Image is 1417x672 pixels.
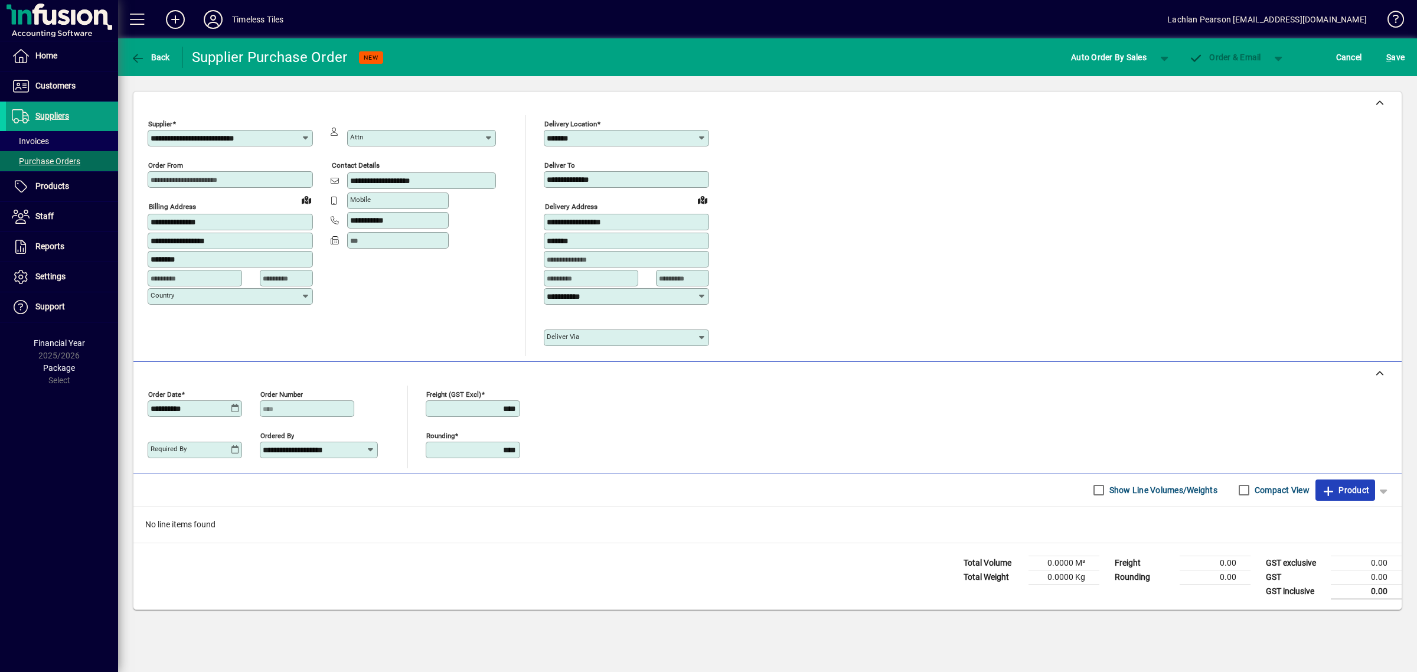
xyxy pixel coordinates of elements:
[35,211,54,221] span: Staff
[130,53,170,62] span: Back
[1383,47,1408,68] button: Save
[6,172,118,201] a: Products
[1386,53,1391,62] span: S
[350,195,371,204] mat-label: Mobile
[1260,584,1331,599] td: GST inclusive
[148,390,181,398] mat-label: Order date
[148,161,183,169] mat-label: Order from
[1109,570,1180,584] td: Rounding
[194,9,232,30] button: Profile
[35,181,69,191] span: Products
[6,292,118,322] a: Support
[232,10,283,29] div: Timeless Tiles
[1260,570,1331,584] td: GST
[1071,48,1147,67] span: Auto Order By Sales
[426,431,455,439] mat-label: Rounding
[156,9,194,30] button: Add
[1029,556,1099,570] td: 0.0000 M³
[1109,556,1180,570] td: Freight
[34,338,85,348] span: Financial Year
[1379,2,1402,41] a: Knowledge Base
[426,390,481,398] mat-label: Freight (GST excl)
[350,133,363,141] mat-label: Attn
[35,272,66,281] span: Settings
[12,156,80,166] span: Purchase Orders
[35,111,69,120] span: Suppliers
[1107,484,1217,496] label: Show Line Volumes/Weights
[6,262,118,292] a: Settings
[1167,10,1367,29] div: Lachlan Pearson [EMAIL_ADDRESS][DOMAIN_NAME]
[1321,481,1369,500] span: Product
[297,190,316,209] a: View on map
[118,47,183,68] app-page-header-button: Back
[1065,47,1152,68] button: Auto Order By Sales
[544,161,575,169] mat-label: Deliver To
[35,51,57,60] span: Home
[693,190,712,209] a: View on map
[148,120,172,128] mat-label: Supplier
[35,81,76,90] span: Customers
[544,120,597,128] mat-label: Delivery Location
[43,363,75,373] span: Package
[1331,570,1402,584] td: 0.00
[958,570,1029,584] td: Total Weight
[1029,570,1099,584] td: 0.0000 Kg
[1336,48,1362,67] span: Cancel
[260,431,294,439] mat-label: Ordered by
[958,556,1029,570] td: Total Volume
[151,445,187,453] mat-label: Required by
[1260,556,1331,570] td: GST exclusive
[6,71,118,101] a: Customers
[133,507,1402,543] div: No line items found
[1331,584,1402,599] td: 0.00
[1331,556,1402,570] td: 0.00
[1189,53,1261,62] span: Order & Email
[1333,47,1365,68] button: Cancel
[364,54,378,61] span: NEW
[1252,484,1310,496] label: Compact View
[1180,556,1251,570] td: 0.00
[6,151,118,171] a: Purchase Orders
[260,390,303,398] mat-label: Order number
[1183,47,1267,68] button: Order & Email
[547,332,579,341] mat-label: Deliver via
[12,136,49,146] span: Invoices
[1315,479,1375,501] button: Product
[1386,48,1405,67] span: ave
[192,48,348,67] div: Supplier Purchase Order
[1180,570,1251,584] td: 0.00
[6,41,118,71] a: Home
[35,242,64,251] span: Reports
[151,291,174,299] mat-label: Country
[128,47,173,68] button: Back
[35,302,65,311] span: Support
[6,202,118,231] a: Staff
[6,131,118,151] a: Invoices
[6,232,118,262] a: Reports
